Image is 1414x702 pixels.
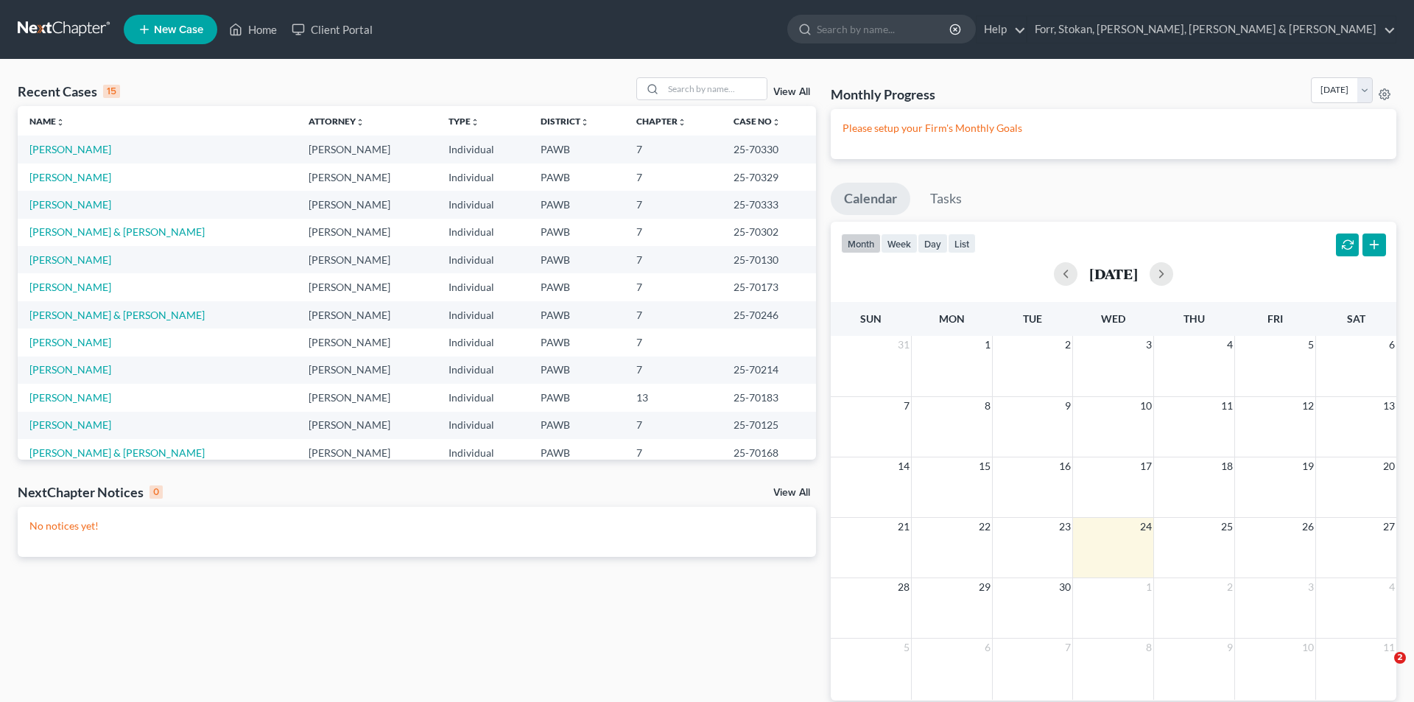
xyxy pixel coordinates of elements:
td: Individual [437,357,529,384]
a: [PERSON_NAME] & [PERSON_NAME] [29,446,205,459]
span: New Case [154,24,203,35]
span: 5 [902,639,911,656]
span: 7 [1063,639,1072,656]
a: Nameunfold_more [29,116,65,127]
td: 7 [625,301,722,329]
div: NextChapter Notices [18,483,163,501]
span: 17 [1139,457,1153,475]
span: 3 [1144,336,1153,354]
span: 4 [1225,336,1234,354]
p: Please setup your Firm's Monthly Goals [843,121,1385,136]
span: 1 [1144,578,1153,596]
span: 15 [977,457,992,475]
span: 12 [1301,397,1315,415]
span: 26 [1301,518,1315,536]
h2: [DATE] [1089,266,1138,281]
a: [PERSON_NAME] [29,281,111,293]
td: Individual [437,384,529,411]
td: 7 [625,439,722,466]
span: 16 [1058,457,1072,475]
a: Help [977,16,1026,43]
span: 9 [1225,639,1234,656]
span: 8 [983,397,992,415]
span: 22 [977,518,992,536]
span: 5 [1306,336,1315,354]
a: Client Portal [284,16,380,43]
td: 7 [625,273,722,301]
td: 7 [625,164,722,191]
span: 24 [1139,518,1153,536]
a: [PERSON_NAME] [29,336,111,348]
td: PAWB [529,164,625,191]
a: [PERSON_NAME] & [PERSON_NAME] [29,309,205,321]
td: 25-70125 [722,412,815,439]
span: 11 [1220,397,1234,415]
p: No notices yet! [29,519,804,533]
td: [PERSON_NAME] [297,412,437,439]
td: PAWB [529,136,625,163]
span: Sun [860,312,882,325]
td: PAWB [529,439,625,466]
span: 1 [983,336,992,354]
a: Typeunfold_more [449,116,479,127]
td: [PERSON_NAME] [297,357,437,384]
td: 25-70246 [722,301,815,329]
td: 7 [625,329,722,356]
span: 25 [1220,518,1234,536]
td: 7 [625,246,722,273]
span: 7 [902,397,911,415]
td: 25-70333 [722,191,815,218]
span: 20 [1382,457,1396,475]
td: 25-70183 [722,384,815,411]
span: 6 [983,639,992,656]
td: Individual [437,164,529,191]
iframe: Intercom live chat [1364,652,1399,687]
td: Individual [437,329,529,356]
a: Home [222,16,284,43]
span: 9 [1063,397,1072,415]
td: [PERSON_NAME] [297,384,437,411]
span: 28 [896,578,911,596]
input: Search by name... [664,78,767,99]
td: PAWB [529,412,625,439]
td: [PERSON_NAME] [297,301,437,329]
span: 10 [1139,397,1153,415]
i: unfold_more [678,118,686,127]
a: Chapterunfold_more [636,116,686,127]
button: week [881,234,918,253]
td: 7 [625,191,722,218]
i: unfold_more [56,118,65,127]
td: PAWB [529,384,625,411]
a: Attorneyunfold_more [309,116,365,127]
span: 2 [1394,652,1406,664]
td: Individual [437,136,529,163]
i: unfold_more [580,118,589,127]
span: Fri [1267,312,1283,325]
span: 27 [1382,518,1396,536]
td: Individual [437,219,529,246]
span: 6 [1387,336,1396,354]
h3: Monthly Progress [831,85,935,103]
td: Individual [437,301,529,329]
td: PAWB [529,219,625,246]
a: [PERSON_NAME] [29,198,111,211]
button: day [918,234,948,253]
a: [PERSON_NAME] [29,418,111,431]
a: [PERSON_NAME] & [PERSON_NAME] [29,225,205,238]
td: [PERSON_NAME] [297,219,437,246]
td: PAWB [529,273,625,301]
td: PAWB [529,301,625,329]
span: 11 [1382,639,1396,656]
div: Recent Cases [18,83,120,100]
span: 2 [1225,578,1234,596]
td: PAWB [529,191,625,218]
span: 29 [977,578,992,596]
a: [PERSON_NAME] [29,253,111,266]
td: 7 [625,136,722,163]
a: Case Nounfold_more [734,116,781,127]
td: 25-70173 [722,273,815,301]
span: 18 [1220,457,1234,475]
span: 31 [896,336,911,354]
td: 25-70168 [722,439,815,466]
a: [PERSON_NAME] [29,143,111,155]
